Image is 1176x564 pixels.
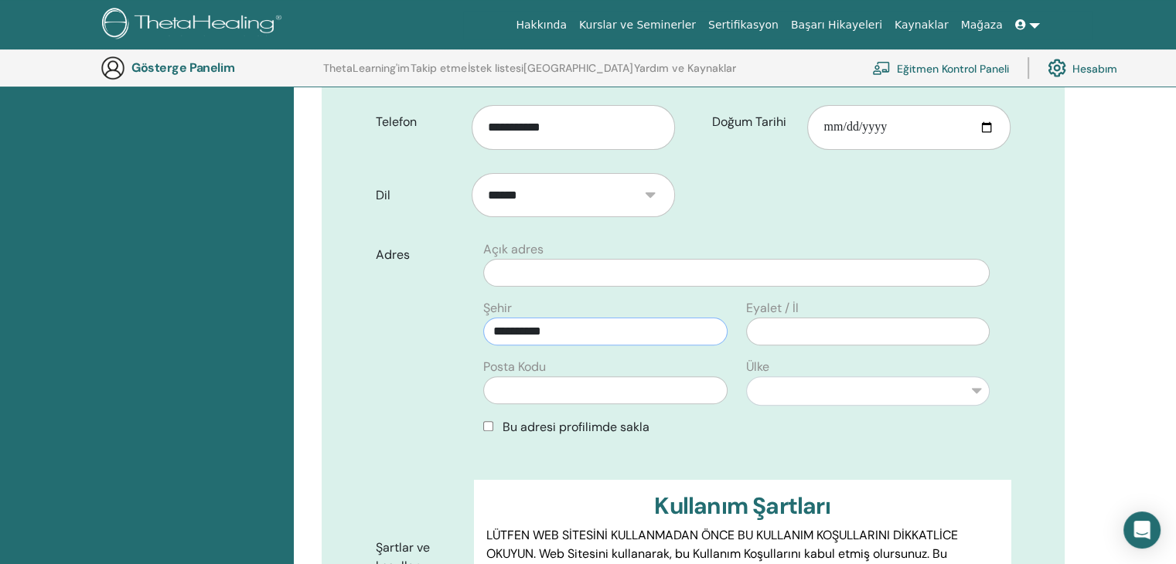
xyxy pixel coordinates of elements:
[746,300,799,316] font: Eyalet / İl
[960,19,1002,31] font: Mağaza
[376,246,410,263] font: Adres
[634,61,736,75] font: Yardım ve Kaynaklar
[708,19,779,31] font: Sertifikasyon
[468,62,523,87] a: İstek listesi
[872,61,891,75] img: chalkboard-teacher.svg
[1048,51,1117,85] a: Hesabım
[101,56,125,80] img: generic-user-icon.jpg
[1048,55,1066,81] img: cog.svg
[872,51,1009,85] a: Eğitmen Kontrol Paneli
[573,11,702,39] a: Kurslar ve Seminerler
[503,419,649,435] font: Bu adresi profilimde sakla
[483,241,544,257] font: Açık adres
[483,300,512,316] font: Şehir
[131,59,234,76] font: Gösterge Panelim
[102,8,287,42] img: logo.png
[654,491,830,521] font: Kullanım Şartları
[895,19,949,31] font: Kaynaklar
[702,11,785,39] a: Sertifikasyon
[523,62,633,87] a: [GEOGRAPHIC_DATA]
[746,358,769,375] font: Ülke
[1072,62,1117,76] font: Hesabım
[888,11,955,39] a: Kaynaklar
[468,61,523,75] font: İstek listesi
[785,11,888,39] a: Başarı Hikayeleri
[376,114,417,130] font: Telefon
[523,61,633,75] font: [GEOGRAPHIC_DATA]
[954,11,1008,39] a: Mağaza
[411,61,467,75] font: Takip etme
[483,358,546,375] font: Posta Kodu
[791,19,882,31] font: Başarı Hikayeleri
[376,187,390,203] font: Dil
[323,61,410,75] font: ThetaLearning'im
[516,19,567,31] font: Hakkında
[411,62,467,87] a: Takip etme
[510,11,573,39] a: Hakkında
[1123,511,1161,549] div: Open Intercom Messenger
[712,114,786,130] font: Doğum Tarihi
[323,62,410,87] a: ThetaLearning'im
[897,62,1009,76] font: Eğitmen Kontrol Paneli
[634,62,736,87] a: Yardım ve Kaynaklar
[579,19,696,31] font: Kurslar ve Seminerler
